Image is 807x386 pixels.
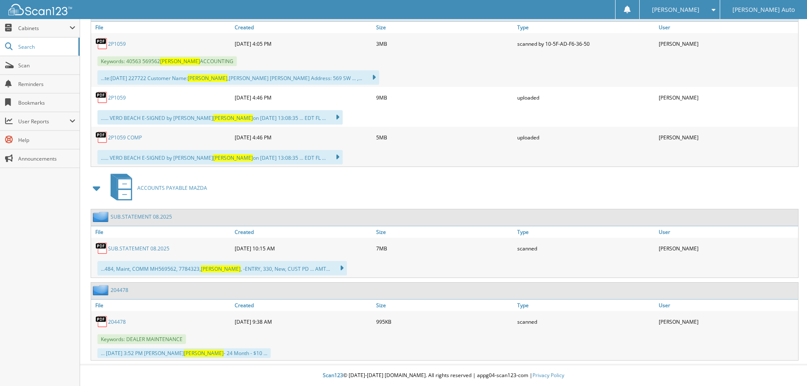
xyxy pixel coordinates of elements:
[657,22,798,33] a: User
[532,372,564,379] a: Privacy Policy
[515,129,657,146] div: uploaded
[91,300,233,311] a: File
[108,40,126,47] a: 2P1059
[18,43,74,50] span: Search
[374,300,516,311] a: Size
[213,154,253,161] span: [PERSON_NAME]
[105,171,207,205] a: ACCOUNTS PAYABLE MAZDA
[233,35,374,52] div: [DATE] 4:05 PM
[213,114,253,122] span: [PERSON_NAME]
[374,89,516,106] div: 9MB
[137,184,207,192] span: ACCOUNTS PAYABLE MAZDA
[323,372,343,379] span: Scan123
[374,240,516,257] div: 7MB
[233,313,374,330] div: [DATE] 9:38 AM
[374,22,516,33] a: Size
[765,345,807,386] iframe: Chat Widget
[515,300,657,311] a: Type
[233,226,374,238] a: Created
[108,134,142,141] a: 2P1059 COMP
[160,58,200,65] span: [PERSON_NAME]
[91,226,233,238] a: File
[233,240,374,257] div: [DATE] 10:15 AM
[657,35,798,52] div: [PERSON_NAME]
[95,91,108,104] img: PDF.png
[233,89,374,106] div: [DATE] 4:46 PM
[108,245,169,252] a: SUB.STATEMENT 08.2025
[233,300,374,311] a: Created
[97,334,186,344] span: Keywords: DEALER MAINTENANCE
[657,240,798,257] div: [PERSON_NAME]
[374,129,516,146] div: 5MB
[18,136,75,144] span: Help
[657,129,798,146] div: [PERSON_NAME]
[18,81,75,88] span: Reminders
[657,300,798,311] a: User
[188,75,227,82] span: [PERSON_NAME]
[93,285,111,295] img: folder2.png
[18,118,69,125] span: User Reports
[515,89,657,106] div: uploaded
[374,226,516,238] a: Size
[657,313,798,330] div: [PERSON_NAME]
[80,365,807,386] div: © [DATE]-[DATE] [DOMAIN_NAME]. All rights reserved | appg04-scan123-com |
[95,131,108,144] img: PDF.png
[8,4,72,15] img: scan123-logo-white.svg
[233,22,374,33] a: Created
[515,22,657,33] a: Type
[97,348,271,358] div: ... [DATE] 3:52 PM [PERSON_NAME] - 24 Month - $10 ...
[108,94,126,101] a: 2P1059
[657,226,798,238] a: User
[97,70,379,85] div: ...te:[DATE] 227722 Customer Name: ,[PERSON_NAME] [PERSON_NAME] Address: 569 SW ... ,...
[91,22,233,33] a: File
[184,350,224,357] span: [PERSON_NAME]
[201,265,241,272] span: [PERSON_NAME]
[97,261,347,275] div: ...484, Maint, COMM MH569562, 7784323, , -ENTRY, 330, New, CUST PD ... AMT...
[111,213,172,220] a: SUB.STATEMENT 08.2025
[18,99,75,106] span: Bookmarks
[97,56,237,66] span: Keywords: 40563 569562 ACCOUNTING
[93,211,111,222] img: folder2.png
[97,110,343,125] div: ...... VERO BEACH E-SIGNED by [PERSON_NAME] on [DATE] 13:08:35 ... EDT FL ...
[111,286,128,294] a: 204478
[374,313,516,330] div: 995KB
[95,242,108,255] img: PDF.png
[18,62,75,69] span: Scan
[95,315,108,328] img: PDF.png
[233,129,374,146] div: [DATE] 4:46 PM
[657,89,798,106] div: [PERSON_NAME]
[374,35,516,52] div: 3MB
[108,318,126,325] a: 204478
[515,313,657,330] div: scanned
[95,37,108,50] img: PDF.png
[18,155,75,162] span: Announcements
[18,25,69,32] span: Cabinets
[515,35,657,52] div: scanned by 10-5F-AD-F6-36-50
[732,7,795,12] span: [PERSON_NAME] Auto
[515,240,657,257] div: scanned
[515,226,657,238] a: Type
[97,150,343,164] div: ...... VERO BEACH E-SIGNED by [PERSON_NAME] on [DATE] 13:08:35 ... EDT FL ...
[652,7,699,12] span: [PERSON_NAME]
